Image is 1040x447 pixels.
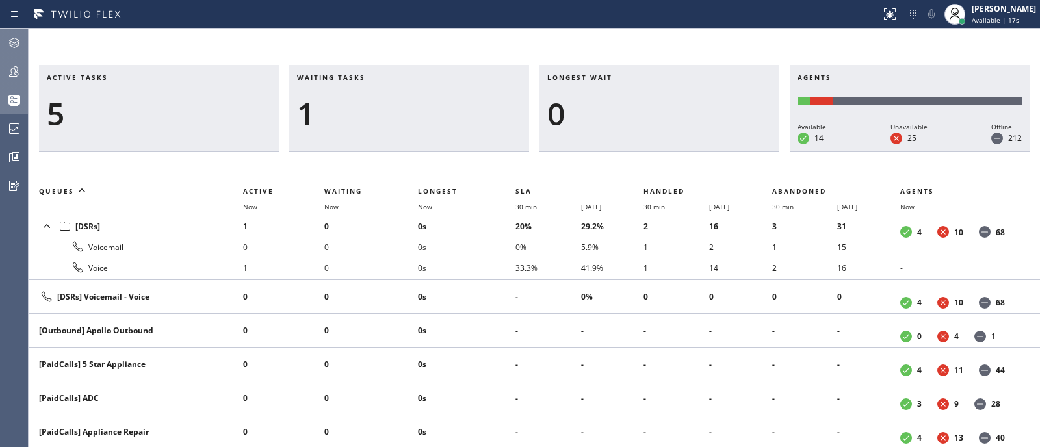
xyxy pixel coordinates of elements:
[709,354,772,375] li: -
[39,186,74,196] span: Queues
[937,432,949,444] dt: Unavailable
[772,236,837,257] li: 1
[833,97,1022,105] div: Offline: 212
[937,226,949,238] dt: Unavailable
[917,364,922,376] dd: 4
[979,432,991,444] dt: Offline
[991,398,1000,409] dd: 28
[837,216,900,236] li: 31
[991,133,1003,144] dt: Offline
[954,364,963,376] dd: 11
[890,133,902,144] dt: Unavailable
[515,216,580,236] li: 20%
[418,388,515,409] li: 0s
[418,320,515,341] li: 0s
[900,186,934,196] span: Agents
[772,216,837,236] li: 3
[972,3,1036,14] div: [PERSON_NAME]
[709,422,772,442] li: -
[324,388,418,409] li: 0
[515,287,580,307] li: -
[954,297,963,308] dd: 10
[709,202,729,211] span: [DATE]
[772,422,837,442] li: -
[243,287,324,307] li: 0
[324,287,418,307] li: 0
[709,216,772,236] li: 16
[772,287,837,307] li: 0
[243,186,274,196] span: Active
[709,287,772,307] li: 0
[39,359,233,370] div: [PaidCalls] 5 Star Appliance
[900,364,912,376] dt: Available
[47,95,271,133] div: 5
[798,133,809,144] dt: Available
[996,364,1005,376] dd: 44
[243,257,324,278] li: 1
[243,320,324,341] li: 0
[581,202,601,211] span: [DATE]
[954,398,959,409] dd: 9
[39,217,233,235] div: [DSRs]
[643,388,708,409] li: -
[937,398,949,410] dt: Unavailable
[418,236,515,257] li: 0s
[39,392,233,403] div: [PaidCalls] ADC
[515,320,580,341] li: -
[643,287,708,307] li: 0
[39,239,233,255] div: Voicemail
[917,398,922,409] dd: 3
[937,331,949,342] dt: Unavailable
[991,121,1022,133] div: Offline
[979,364,991,376] dt: Offline
[810,97,832,105] div: Unavailable: 25
[39,260,233,275] div: Voice
[418,186,458,196] span: Longest
[515,186,532,196] span: SLA
[418,287,515,307] li: 0s
[996,297,1005,308] dd: 68
[515,354,580,375] li: -
[324,236,418,257] li: 0
[39,325,233,336] div: [Outbound] Apollo Outbound
[974,398,986,410] dt: Offline
[515,257,580,278] li: 33.3%
[243,202,257,211] span: Now
[581,287,644,307] li: 0%
[643,257,708,278] li: 1
[937,364,949,376] dt: Unavailable
[418,422,515,442] li: 0s
[900,202,915,211] span: Now
[991,331,996,342] dd: 1
[900,432,912,444] dt: Available
[39,426,233,437] div: [PaidCalls] Appliance Repair
[324,216,418,236] li: 0
[581,216,644,236] li: 29.2%
[643,354,708,375] li: -
[643,186,684,196] span: Handled
[772,257,837,278] li: 2
[47,73,108,82] span: Active tasks
[954,432,963,443] dd: 13
[243,216,324,236] li: 1
[974,331,986,342] dt: Offline
[890,121,928,133] div: Unavailable
[297,95,521,133] div: 1
[515,422,580,442] li: -
[324,422,418,442] li: 0
[581,388,644,409] li: -
[243,236,324,257] li: 0
[547,95,772,133] div: 0
[996,432,1005,443] dd: 40
[917,297,922,308] dd: 4
[324,257,418,278] li: 0
[643,202,665,211] span: 30 min
[900,331,912,342] dt: Available
[324,354,418,375] li: 0
[581,354,644,375] li: -
[709,388,772,409] li: -
[979,297,991,309] dt: Offline
[907,133,916,144] dd: 25
[547,73,612,82] span: Longest wait
[709,257,772,278] li: 14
